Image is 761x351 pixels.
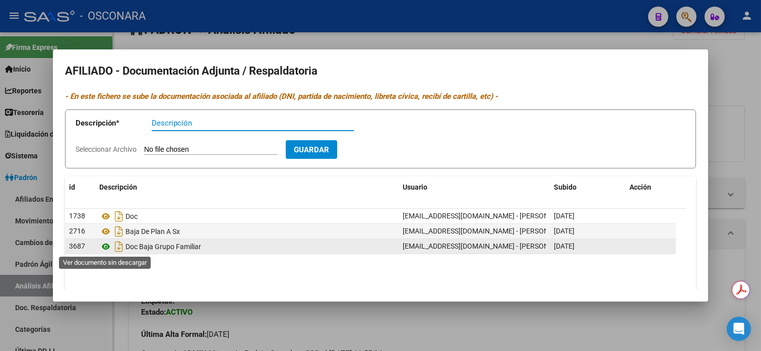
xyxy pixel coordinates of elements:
[125,243,201,251] span: Doc Baja Grupo Familiar
[65,92,498,101] i: - En este fichero se sube la documentación asociada al afiliado (DNI, partida de nacimiento, libr...
[554,242,575,250] span: [DATE]
[294,145,329,154] span: Guardar
[625,177,676,198] datatable-header-cell: Acción
[554,227,575,235] span: [DATE]
[403,227,574,235] span: [EMAIL_ADDRESS][DOMAIN_NAME] - [PERSON_NAME]
[286,140,337,159] button: Guardar
[69,212,85,220] span: 1738
[403,212,574,220] span: [EMAIL_ADDRESS][DOMAIN_NAME] - [PERSON_NAME]
[69,242,85,250] span: 3687
[125,212,138,220] span: Doc
[554,183,577,191] span: Subido
[69,227,85,235] span: 2716
[65,62,696,81] h2: AFILIADO - Documentación Adjunta / Respaldatoria
[76,118,152,129] p: Descripción
[95,177,399,198] datatable-header-cell: Descripción
[554,212,575,220] span: [DATE]
[112,239,125,255] i: Descargar documento
[727,317,751,341] div: Open Intercom Messenger
[550,177,625,198] datatable-header-cell: Subido
[69,183,75,191] span: id
[125,227,180,236] span: Baja De Plan A Sx
[629,183,651,191] span: Acción
[65,177,95,198] datatable-header-cell: id
[403,183,427,191] span: Usuario
[112,223,125,240] i: Descargar documento
[112,208,125,224] i: Descargar documento
[76,145,137,153] span: Seleccionar Archivo
[99,183,137,191] span: Descripción
[403,242,574,250] span: [EMAIL_ADDRESS][DOMAIN_NAME] - [PERSON_NAME]
[399,177,550,198] datatable-header-cell: Usuario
